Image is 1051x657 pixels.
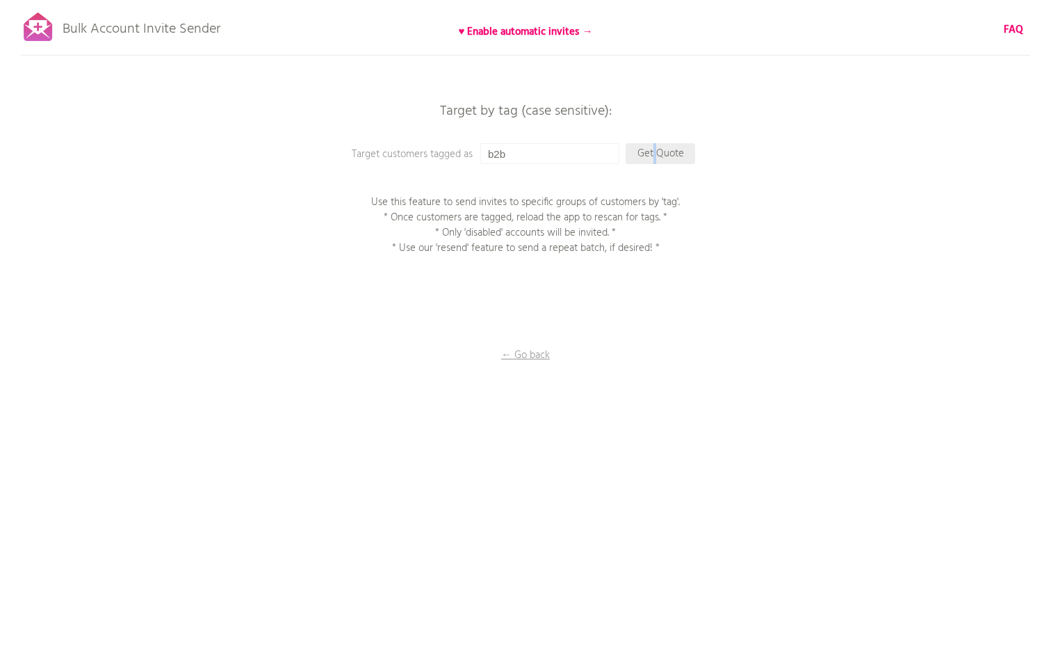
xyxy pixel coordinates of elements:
[317,104,734,118] p: Target by tag (case sensitive):
[1004,22,1023,38] a: FAQ
[352,195,699,256] p: Use this feature to send invites to specific groups of customers by 'tag'. * Once customers are t...
[456,348,595,363] p: ← Go back
[63,8,220,43] p: Bulk Account Invite Sender
[459,24,593,40] b: ♥ Enable automatic invites →
[352,147,630,162] p: Target customers tagged as
[626,143,695,164] p: Get Quote
[480,143,619,164] input: Enter a tag...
